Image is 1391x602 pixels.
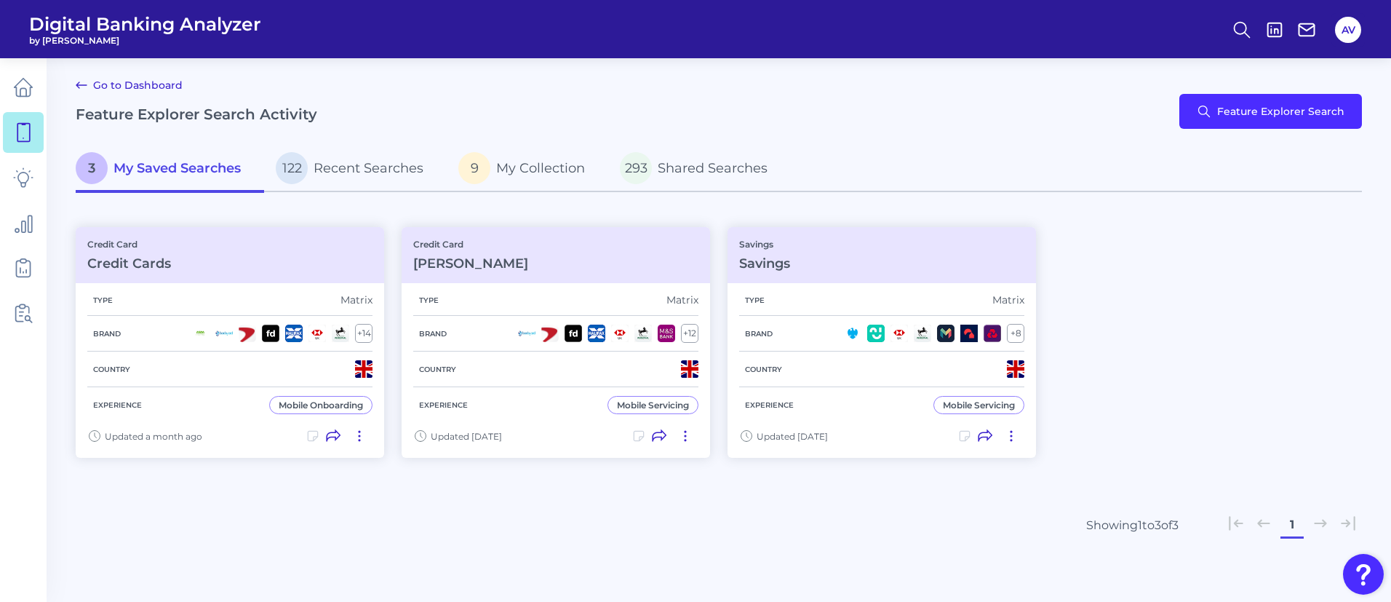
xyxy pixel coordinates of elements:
[76,106,317,123] h2: Feature Explorer Search Activity
[1343,554,1384,595] button: Open Resource Center
[739,400,800,410] h5: Experience
[76,152,108,184] span: 3
[413,329,453,338] h5: Brand
[739,239,790,250] p: Savings
[87,400,148,410] h5: Experience
[355,324,372,343] div: + 14
[314,160,423,176] span: Recent Searches
[76,146,264,193] a: 3My Saved Searches
[76,76,183,94] a: Go to Dashboard
[87,256,171,272] h3: Credit Cards
[1007,324,1024,343] div: + 8
[992,293,1024,306] div: Matrix
[264,146,447,193] a: 122Recent Searches
[1179,94,1362,129] button: Feature Explorer Search
[739,256,790,272] h3: Savings
[29,35,261,46] span: by [PERSON_NAME]
[413,296,445,305] h5: Type
[431,431,502,442] span: Updated [DATE]
[340,293,372,306] div: Matrix
[87,365,136,374] h5: Country
[608,146,791,193] a: 293Shared Searches
[1335,17,1361,43] button: AV
[1086,518,1179,532] div: Showing 1 to 3 of 3
[1217,106,1344,117] span: Feature Explorer Search
[87,329,127,338] h5: Brand
[279,400,363,411] div: Mobile Onboarding
[620,152,652,184] span: 293
[757,431,828,442] span: Updated [DATE]
[666,293,698,306] div: Matrix
[739,296,770,305] h5: Type
[458,152,490,184] span: 9
[728,227,1036,458] a: SavingsSavingsTypeMatrixBrand+8CountryExperienceMobile ServicingUpdated [DATE]
[1280,513,1304,536] button: 1
[496,160,585,176] span: My Collection
[617,400,689,411] div: Mobile Servicing
[105,431,202,442] span: Updated a month ago
[943,400,1015,411] div: Mobile Servicing
[87,239,171,250] p: Credit Card
[29,13,261,35] span: Digital Banking Analyzer
[402,227,710,458] a: Credit Card[PERSON_NAME]TypeMatrixBrand+12CountryExperienceMobile ServicingUpdated [DATE]
[447,146,608,193] a: 9My Collection
[413,400,474,410] h5: Experience
[739,365,788,374] h5: Country
[681,324,698,343] div: + 12
[413,256,528,272] h3: [PERSON_NAME]
[658,160,768,176] span: Shared Searches
[87,296,119,305] h5: Type
[276,152,308,184] span: 122
[413,365,462,374] h5: Country
[76,227,384,458] a: Credit CardCredit CardsTypeMatrixBrand+14CountryExperienceMobile OnboardingUpdated a month ago
[113,160,241,176] span: My Saved Searches
[413,239,528,250] p: Credit Card
[739,329,778,338] h5: Brand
